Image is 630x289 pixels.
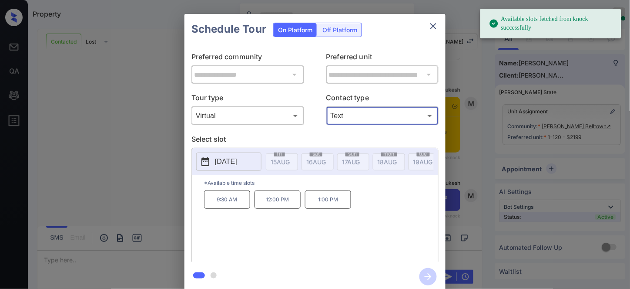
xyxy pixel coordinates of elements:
button: [DATE] [196,153,261,171]
p: Tour type [191,92,304,106]
p: 9:30 AM [204,190,250,209]
div: Virtual [194,109,302,123]
div: Text [328,109,437,123]
button: close [425,17,442,35]
p: 1:00 PM [305,190,351,209]
p: *Available time slots [204,175,438,190]
p: Preferred community [191,51,304,65]
button: btn-next [414,265,442,288]
p: Select slot [191,134,439,148]
div: On Platform [274,23,317,37]
div: Available slots fetched from knock successfully [489,11,614,36]
p: 12:00 PM [255,190,301,209]
div: Off Platform [318,23,362,37]
p: [DATE] [215,156,237,167]
p: Contact type [326,92,439,106]
p: Preferred unit [326,51,439,65]
h2: Schedule Tour [184,14,273,44]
